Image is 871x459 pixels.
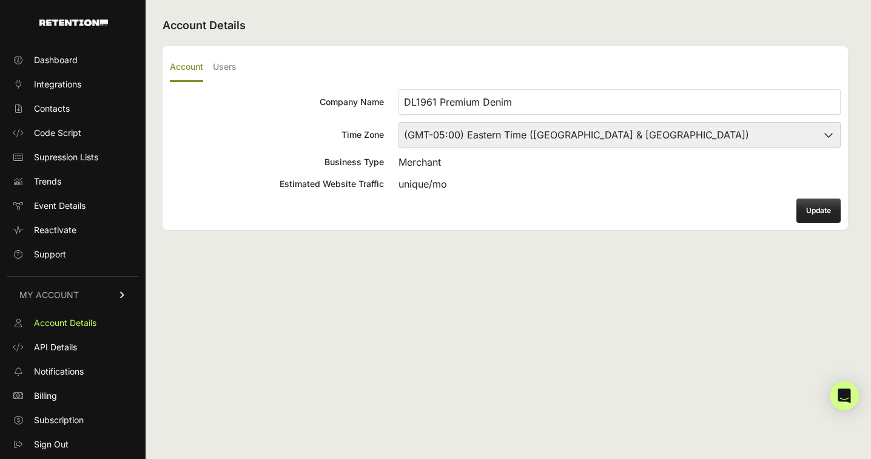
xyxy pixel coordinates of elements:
div: Merchant [399,155,841,169]
span: Contacts [34,103,70,115]
h2: Account Details [163,17,848,34]
a: Support [7,245,138,264]
span: Code Script [34,127,81,139]
a: Reactivate [7,220,138,240]
div: unique/mo [399,177,841,191]
a: Subscription [7,410,138,430]
label: Users [213,53,237,82]
span: API Details [34,341,77,353]
span: Integrations [34,78,81,90]
a: Contacts [7,99,138,118]
span: Dashboard [34,54,78,66]
a: Sign Out [7,435,138,454]
a: Supression Lists [7,148,138,167]
div: Open Intercom Messenger [830,381,859,410]
span: Account Details [34,317,96,329]
span: Support [34,248,66,260]
span: Subscription [34,414,84,426]
label: Account [170,53,203,82]
a: Trends [7,172,138,191]
span: Supression Lists [34,151,98,163]
img: Retention.com [39,19,108,26]
span: MY ACCOUNT [19,289,79,301]
div: Business Type [170,156,384,168]
div: Estimated Website Traffic [170,178,384,190]
span: Sign Out [34,438,69,450]
a: API Details [7,338,138,357]
a: MY ACCOUNT [7,276,138,313]
a: Code Script [7,123,138,143]
span: Trends [34,175,61,188]
input: Company Name [399,89,841,115]
span: Billing [34,390,57,402]
span: Notifications [34,365,84,378]
select: Time Zone [399,122,841,148]
span: Reactivate [34,224,76,236]
button: Update [796,199,841,223]
a: Integrations [7,75,138,94]
a: Account Details [7,313,138,333]
a: Dashboard [7,50,138,70]
div: Company Name [170,96,384,108]
span: Event Details [34,200,86,212]
a: Billing [7,386,138,406]
a: Event Details [7,196,138,216]
div: Time Zone [170,129,384,141]
a: Notifications [7,362,138,381]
